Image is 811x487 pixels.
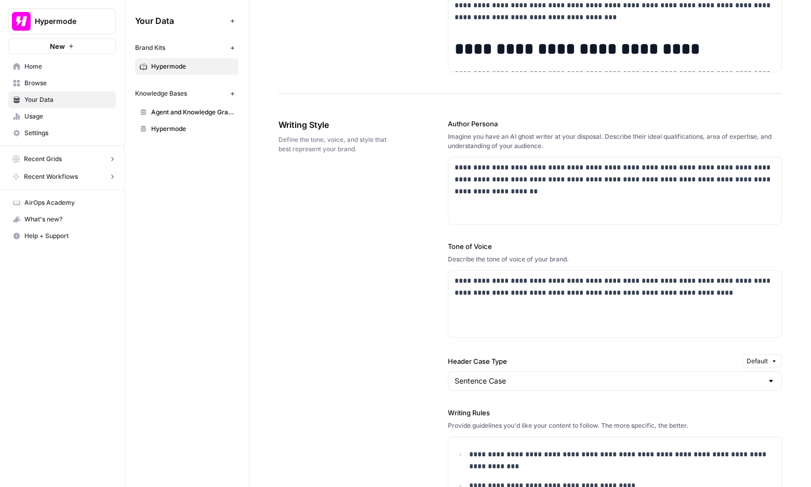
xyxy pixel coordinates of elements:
label: Header Case Type [448,356,738,366]
img: Hypermode Logo [12,12,31,31]
span: Brand Kits [135,43,165,52]
a: Usage [8,108,116,125]
span: Home [24,62,111,71]
span: Settings [24,128,111,138]
a: Agent and Knowledge Graph [135,104,238,121]
div: What's new? [9,212,115,227]
div: Provide guidelines you'd like your content to follow. The more specific, the better. [448,421,782,430]
span: New [50,41,65,51]
span: Writing Style [278,119,390,131]
input: Sentence Case [455,376,763,386]
span: Hypermode [151,62,234,71]
button: Help + Support [8,228,116,244]
a: Hypermode [135,58,238,75]
span: Define the tone, voice, and style that best represent your brand. [278,135,390,154]
span: Default [747,357,768,366]
span: Your Data [24,95,111,104]
span: Hypermode [35,16,98,27]
span: Hypermode [151,124,234,134]
a: Your Data [8,91,116,108]
span: Recent Grids [24,154,62,164]
span: Help + Support [24,231,111,241]
button: Recent Grids [12,154,116,164]
span: Knowledge Bases [135,89,187,98]
button: Workspace: Hypermode [8,8,116,34]
span: Your Data [135,15,226,27]
span: Usage [24,112,111,121]
button: What's new? [8,211,116,228]
a: Settings [8,125,116,141]
button: New [8,38,116,54]
a: AirOps Academy [8,194,116,211]
span: AirOps Academy [24,198,111,207]
span: Recent Workflows [24,172,78,181]
label: Tone of Voice [448,241,782,252]
a: Browse [8,75,116,91]
label: Writing Rules [448,407,782,418]
span: Agent and Knowledge Graph [151,108,234,117]
span: Browse [24,78,111,88]
button: Recent Workflows [12,172,116,181]
div: Describe the tone of voice of your brand. [448,255,782,264]
a: Home [8,58,116,75]
button: Default [742,354,782,368]
label: Author Persona [448,119,782,129]
a: Hypermode [135,121,238,137]
div: Imagine you have an AI ghost writer at your disposal. Describe their ideal qualifications, area o... [448,132,782,151]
